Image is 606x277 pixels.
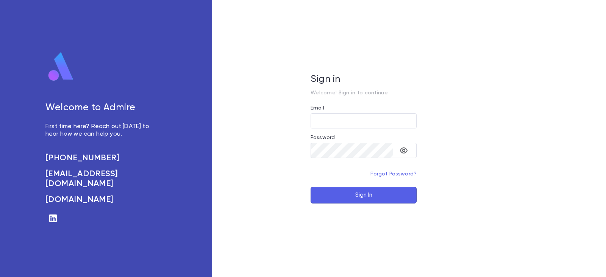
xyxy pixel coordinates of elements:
[311,135,335,141] label: Password
[311,90,417,96] p: Welcome! Sign in to continue.
[45,123,158,138] p: First time here? Reach out [DATE] to hear how we can help you.
[396,143,411,158] button: toggle password visibility
[370,171,417,177] a: Forgot Password?
[45,102,158,114] h5: Welcome to Admire
[45,153,158,163] a: [PHONE_NUMBER]
[311,105,324,111] label: Email
[45,169,158,189] a: [EMAIL_ADDRESS][DOMAIN_NAME]
[45,195,158,205] a: [DOMAIN_NAME]
[311,74,417,85] h5: Sign in
[311,187,417,203] button: Sign In
[45,52,77,82] img: logo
